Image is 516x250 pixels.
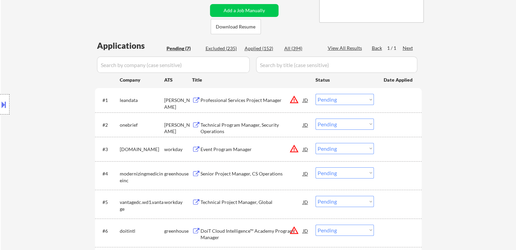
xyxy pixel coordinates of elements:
[302,196,309,208] div: JD
[284,45,318,52] div: All (394)
[120,170,164,184] div: modernizingmedicineinc
[164,97,192,110] div: [PERSON_NAME]
[164,170,192,177] div: greenhouse
[387,45,403,51] div: 1 / 1
[302,167,309,180] div: JD
[302,225,309,237] div: JD
[120,97,164,104] div: leandata
[403,45,414,51] div: Next
[200,199,303,206] div: Technical Project Manager, Global
[302,143,309,155] div: JD
[167,45,200,52] div: Pending (7)
[372,45,383,51] div: Back
[200,170,303,177] div: Senior Project Manager, CS Operations
[164,77,192,83] div: ATS
[206,45,240,52] div: Excluded (235)
[289,95,299,104] button: warning_amber
[120,77,164,83] div: Company
[316,74,374,86] div: Status
[164,199,192,206] div: workday
[120,146,164,153] div: [DOMAIN_NAME]
[120,228,164,234] div: doitintl
[328,45,364,51] div: View All Results
[256,57,417,73] input: Search by title (case sensitive)
[302,119,309,131] div: JD
[164,228,192,234] div: greenhouse
[97,42,164,50] div: Applications
[102,199,114,206] div: #5
[120,122,164,128] div: onebrief
[211,19,261,34] button: Download Resume
[289,226,299,235] button: warning_amber
[120,199,164,212] div: vantagedc.wd1.vantage
[200,97,303,104] div: Professional Services Project Manager
[200,122,303,135] div: Technical Program Manager, Security Operations
[164,122,192,135] div: [PERSON_NAME]
[384,77,414,83] div: Date Applied
[164,146,192,153] div: workday
[200,228,303,241] div: DoiT Cloud Intelligence™ Academy Program Manager
[210,4,279,17] button: Add a Job Manually
[102,228,114,234] div: #6
[97,57,250,73] input: Search by company (case sensitive)
[245,45,279,52] div: Applied (152)
[302,94,309,106] div: JD
[102,170,114,177] div: #4
[192,77,309,83] div: Title
[200,146,303,153] div: Event Program Manager
[289,144,299,153] button: warning_amber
